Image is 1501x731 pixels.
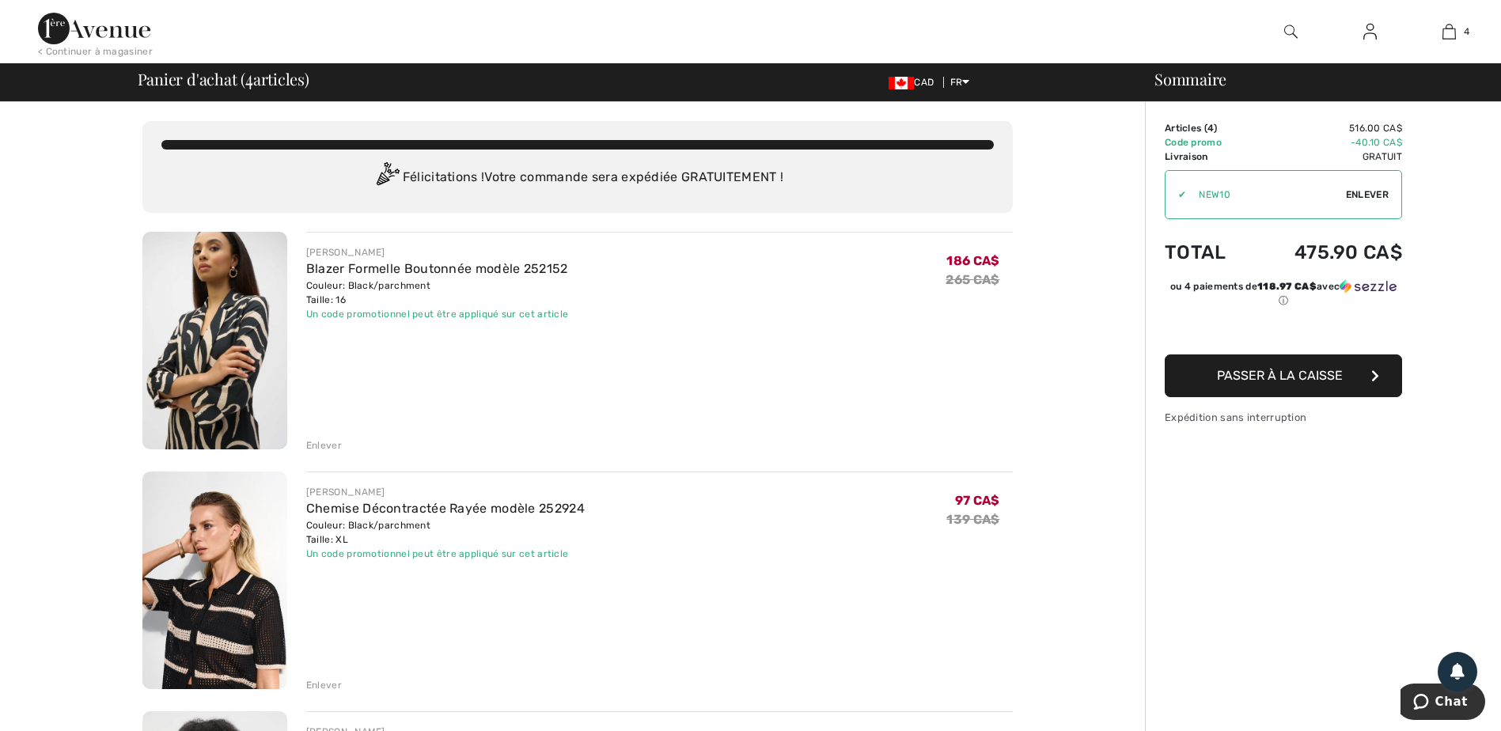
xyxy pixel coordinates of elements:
td: 516.00 CA$ [1251,121,1402,135]
a: Blazer Formelle Boutonnée modèle 252152 [306,261,568,276]
img: Canadian Dollar [889,77,914,89]
div: Un code promotionnel peut être appliqué sur cet article [306,307,569,321]
iframe: Ouvre un widget dans lequel vous pouvez chatter avec l’un de nos agents [1401,684,1485,723]
span: Panier d'achat ( articles) [138,71,309,87]
span: Passer à la caisse [1217,368,1343,383]
div: Félicitations ! Votre commande sera expédiée GRATUITEMENT ! [161,162,994,194]
img: Chemise Décontractée Rayée modèle 252924 [142,472,287,689]
td: -40.10 CA$ [1251,135,1402,150]
button: Passer à la caisse [1165,354,1402,397]
img: 1ère Avenue [38,13,150,44]
div: ou 4 paiements de118.97 CA$avecSezzle Cliquez pour en savoir plus sur Sezzle [1165,279,1402,313]
img: recherche [1284,22,1298,41]
a: Chemise Décontractée Rayée modèle 252924 [306,501,585,516]
img: Blazer Formelle Boutonnée modèle 252152 [142,232,287,449]
div: ou 4 paiements de avec [1165,279,1402,308]
div: Sommaire [1135,71,1492,87]
span: 4 [1207,123,1214,134]
td: Articles ( ) [1165,121,1251,135]
td: Total [1165,225,1251,279]
div: ✔ [1166,187,1186,202]
input: Code promo [1186,171,1346,218]
span: 4 [245,67,253,88]
a: 4 [1410,22,1488,41]
span: 97 CA$ [955,493,1000,508]
a: Se connecter [1351,22,1389,42]
div: Un code promotionnel peut être appliqué sur cet article [306,547,585,561]
div: < Continuer à magasiner [38,44,153,59]
div: [PERSON_NAME] [306,245,569,259]
td: Livraison [1165,150,1251,164]
div: Couleur: Black/parchment Taille: XL [306,518,585,547]
span: 186 CA$ [946,253,999,268]
div: Expédition sans interruption [1165,410,1402,425]
iframe: PayPal-paypal [1165,313,1402,349]
span: CAD [889,77,940,88]
s: 139 CA$ [946,512,999,527]
img: Sezzle [1340,279,1397,294]
div: Couleur: Black/parchment Taille: 16 [306,278,569,307]
td: Code promo [1165,135,1251,150]
div: Enlever [306,438,342,453]
div: [PERSON_NAME] [306,485,585,499]
td: 475.90 CA$ [1251,225,1402,279]
span: 4 [1464,25,1469,39]
img: Mes infos [1363,22,1377,41]
span: FR [950,77,970,88]
td: Gratuit [1251,150,1402,164]
div: Enlever [306,678,342,692]
span: Enlever [1346,187,1389,202]
s: 265 CA$ [946,272,999,287]
span: 118.97 CA$ [1257,281,1317,292]
img: Mon panier [1442,22,1456,41]
img: Congratulation2.svg [371,162,403,194]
